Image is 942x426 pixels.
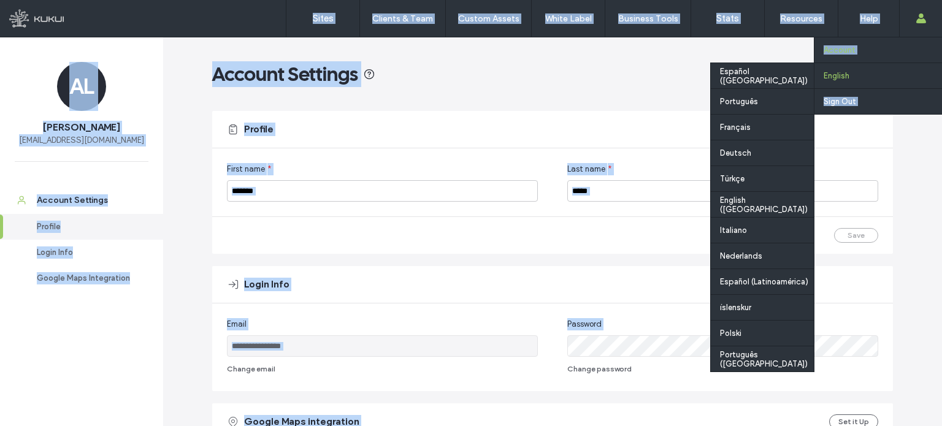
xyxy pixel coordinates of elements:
[57,62,106,111] div: AL
[711,346,814,371] div: Português ([GEOGRAPHIC_DATA])
[711,165,814,191] div: Türkçe
[716,13,739,24] label: Stats
[37,194,137,207] div: Account Settings
[711,268,814,294] div: Español (Latinoamérica)
[567,180,878,202] input: Last name
[37,272,137,284] div: Google Maps Integration
[244,123,274,136] span: Profile
[37,221,137,233] div: Profile
[567,362,632,376] button: Change password
[711,63,814,88] div: Español ([GEOGRAPHIC_DATA])
[711,88,814,114] div: Português
[244,278,289,291] span: Login Info
[43,121,120,134] span: [PERSON_NAME]
[711,320,814,346] div: Polski
[227,335,538,357] input: Email
[860,13,878,24] label: Help
[824,71,849,80] label: English
[458,13,519,24] label: Custom Assets
[567,163,605,175] span: Last name
[780,13,822,24] label: Resources
[711,217,814,243] div: Italiano
[313,13,334,24] label: Sites
[212,62,358,86] span: Account Settings
[227,362,275,376] button: Change email
[824,37,942,63] a: Account
[711,140,814,165] div: Deutsch
[372,13,433,24] label: Clients & Team
[28,9,53,20] span: Help
[711,114,814,140] div: Français
[711,294,814,320] div: íslenskur
[227,163,265,175] span: First name
[824,89,942,114] a: Sign Out
[711,243,814,268] div: Nederlands
[567,318,602,330] span: Password
[545,13,592,24] label: White Label
[567,335,878,357] input: Password
[618,13,678,24] label: Business Tools
[227,180,538,202] input: First name
[19,134,144,146] span: [EMAIL_ADDRESS][DOMAIN_NAME]
[37,246,137,259] div: Login Info
[824,97,856,106] label: Sign Out
[824,45,856,55] label: Account
[227,318,247,330] span: Email
[711,191,814,217] div: English ([GEOGRAPHIC_DATA])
